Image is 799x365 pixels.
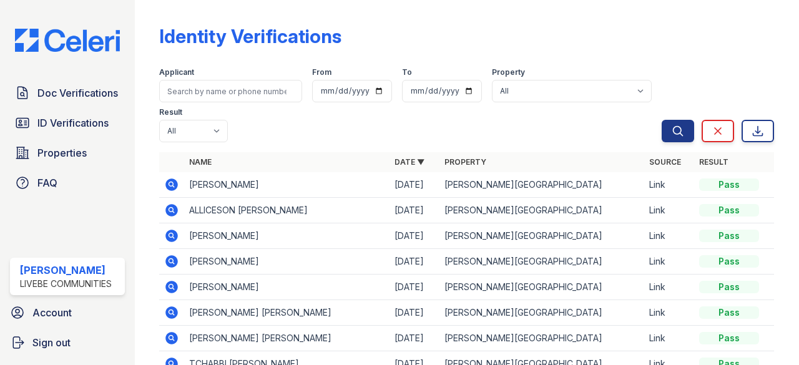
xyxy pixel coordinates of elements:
span: Properties [37,145,87,160]
label: Property [492,67,525,77]
label: From [312,67,331,77]
span: ID Verifications [37,115,109,130]
td: [PERSON_NAME][GEOGRAPHIC_DATA] [439,198,644,223]
span: Account [32,305,72,320]
div: Pass [699,281,759,293]
td: [PERSON_NAME][GEOGRAPHIC_DATA] [439,300,644,326]
a: Properties [10,140,125,165]
a: FAQ [10,170,125,195]
td: [PERSON_NAME] [PERSON_NAME] [184,326,389,351]
td: [DATE] [390,326,439,351]
td: [DATE] [390,275,439,300]
td: [PERSON_NAME][GEOGRAPHIC_DATA] [439,275,644,300]
a: Source [649,157,681,167]
td: [PERSON_NAME] [184,249,389,275]
td: [PERSON_NAME] [184,223,389,249]
a: Name [189,157,212,167]
span: Sign out [32,335,71,350]
a: Doc Verifications [10,80,125,105]
td: Link [644,198,694,223]
div: LiveBe Communities [20,278,112,290]
div: [PERSON_NAME] [20,263,112,278]
td: [PERSON_NAME][GEOGRAPHIC_DATA] [439,249,644,275]
div: Pass [699,178,759,191]
td: [PERSON_NAME][GEOGRAPHIC_DATA] [439,172,644,198]
label: Result [159,107,182,117]
td: Link [644,223,694,249]
td: [DATE] [390,249,439,275]
div: Pass [699,332,759,344]
td: Link [644,275,694,300]
td: Link [644,300,694,326]
td: [PERSON_NAME] [184,172,389,198]
td: Link [644,326,694,351]
span: Doc Verifications [37,85,118,100]
div: Pass [699,230,759,242]
td: [DATE] [390,223,439,249]
td: Link [644,172,694,198]
td: [DATE] [390,172,439,198]
td: Link [644,249,694,275]
div: Identity Verifications [159,25,341,47]
label: To [402,67,412,77]
div: Pass [699,306,759,319]
td: [PERSON_NAME] [184,275,389,300]
a: ID Verifications [10,110,125,135]
a: Date ▼ [395,157,424,167]
div: Pass [699,204,759,217]
span: FAQ [37,175,57,190]
td: [PERSON_NAME] [PERSON_NAME] [184,300,389,326]
td: [PERSON_NAME][GEOGRAPHIC_DATA] [439,326,644,351]
a: Sign out [5,330,130,355]
td: [DATE] [390,198,439,223]
div: Pass [699,255,759,268]
td: ALLICESON [PERSON_NAME] [184,198,389,223]
td: [DATE] [390,300,439,326]
a: Result [699,157,728,167]
td: [PERSON_NAME][GEOGRAPHIC_DATA] [439,223,644,249]
a: Property [444,157,486,167]
a: Account [5,300,130,325]
input: Search by name or phone number [159,80,302,102]
img: CE_Logo_Blue-a8612792a0a2168367f1c8372b55b34899dd931a85d93a1a3d3e32e68fde9ad4.png [5,29,130,52]
label: Applicant [159,67,194,77]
